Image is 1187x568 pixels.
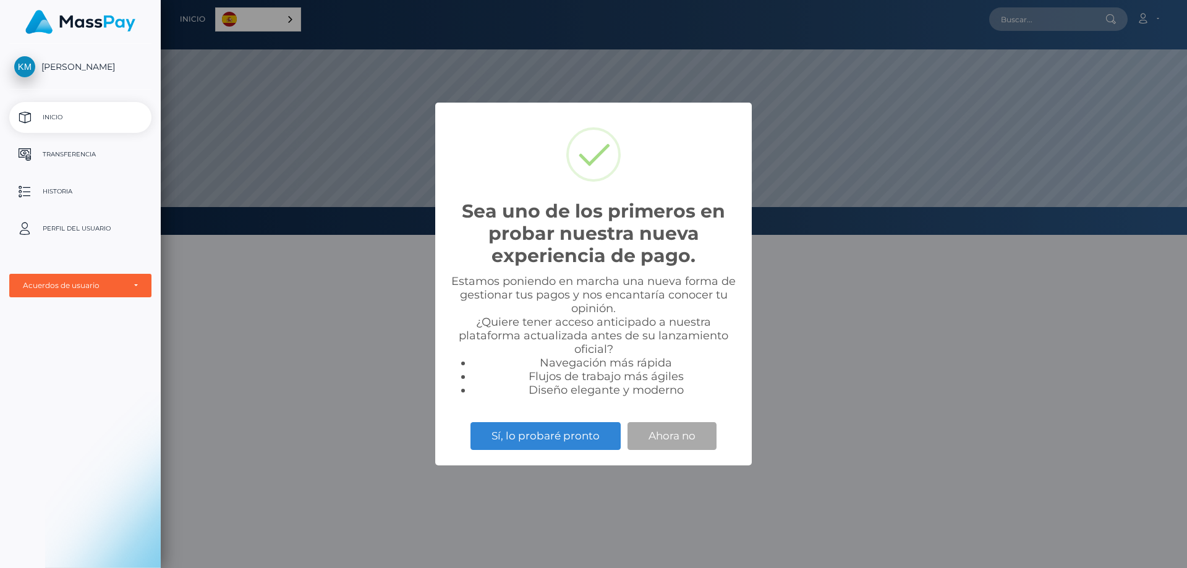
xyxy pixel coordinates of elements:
[470,422,621,449] button: Sí, lo probaré pronto
[448,200,739,267] h2: Sea uno de los primeros en probar nuestra nueva experiencia de pago.
[472,356,739,370] li: Navegación más rápida
[25,10,135,34] img: MassPay
[9,61,151,72] span: [PERSON_NAME]
[14,219,147,238] p: Perfil del usuario
[14,145,147,164] p: Transferencia
[448,274,739,397] div: Estamos poniendo en marcha una nueva forma de gestionar tus pagos y nos encantaría conocer tu opi...
[472,383,739,397] li: Diseño elegante y moderno
[14,108,147,127] p: Inicio
[14,182,147,201] p: Historia
[9,274,151,297] button: Acuerdos de usuario
[628,422,717,449] button: Ahora no
[23,281,124,290] div: Acuerdos de usuario
[472,370,739,383] li: Flujos de trabajo más ágiles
